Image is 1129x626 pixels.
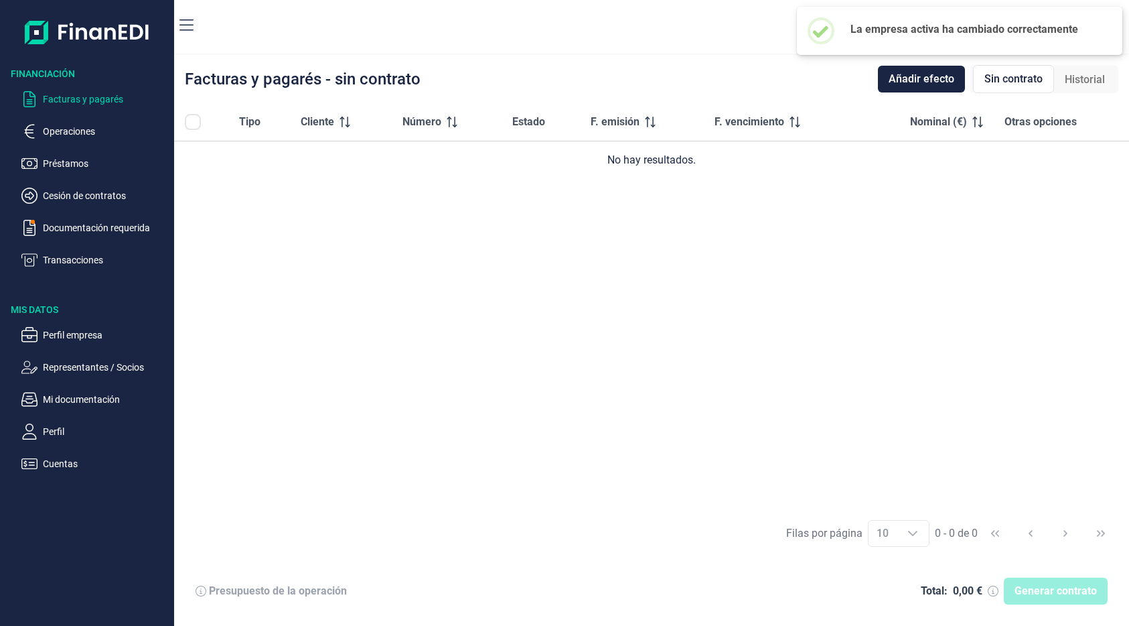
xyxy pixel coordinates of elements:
span: Nominal (€) [910,114,967,130]
p: Perfil empresa [43,327,169,343]
p: Operaciones [43,123,169,139]
p: Transacciones [43,252,169,268]
p: Documentación requerida [43,220,169,236]
button: Añadir efecto [878,66,965,92]
span: Cliente [301,114,334,130]
button: First Page [979,517,1011,550]
div: Historial [1054,66,1116,93]
button: Mi documentación [21,391,169,408]
button: Cuentas [21,456,169,472]
img: Logo de aplicación [25,11,150,54]
div: Filas por página [786,525,862,542]
button: Cesión de contratos [21,188,169,204]
button: Perfil [21,424,169,440]
span: F. emisión [591,114,639,130]
div: Facturas y pagarés - sin contrato [185,71,421,87]
button: Transacciones [21,252,169,268]
span: Sin contrato [984,71,1043,87]
span: Añadir efecto [889,71,954,87]
p: Préstamos [43,155,169,172]
div: Sin contrato [973,65,1054,93]
span: Estado [512,114,545,130]
span: Historial [1065,72,1105,88]
button: Last Page [1085,517,1117,550]
button: Operaciones [21,123,169,139]
p: Cesión de contratos [43,188,169,204]
button: Facturas y pagarés [21,91,169,107]
p: Representantes / Socios [43,359,169,375]
p: Cuentas [43,456,169,472]
p: Facturas y pagarés [43,91,169,107]
div: Presupuesto de la operación [209,584,347,598]
button: Documentación requerida [21,220,169,236]
div: Total: [921,584,948,598]
span: F. vencimiento [714,114,784,130]
div: All items unselected [185,114,201,130]
button: Next Page [1049,517,1081,550]
span: 0 - 0 de 0 [935,528,978,539]
span: Tipo [239,114,260,130]
span: Número [402,114,441,130]
p: Perfil [43,424,169,440]
span: Otras opciones [1004,114,1077,130]
div: 0,00 € [953,584,982,598]
div: No hay resultados. [185,152,1118,168]
button: Representantes / Socios [21,359,169,375]
p: Mi documentación [43,391,169,408]
button: Perfil empresa [21,327,169,343]
h2: La empresa activa ha cambiado correctamente [850,23,1101,36]
div: Choose [897,521,929,546]
button: Préstamos [21,155,169,172]
button: Previous Page [1014,517,1047,550]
